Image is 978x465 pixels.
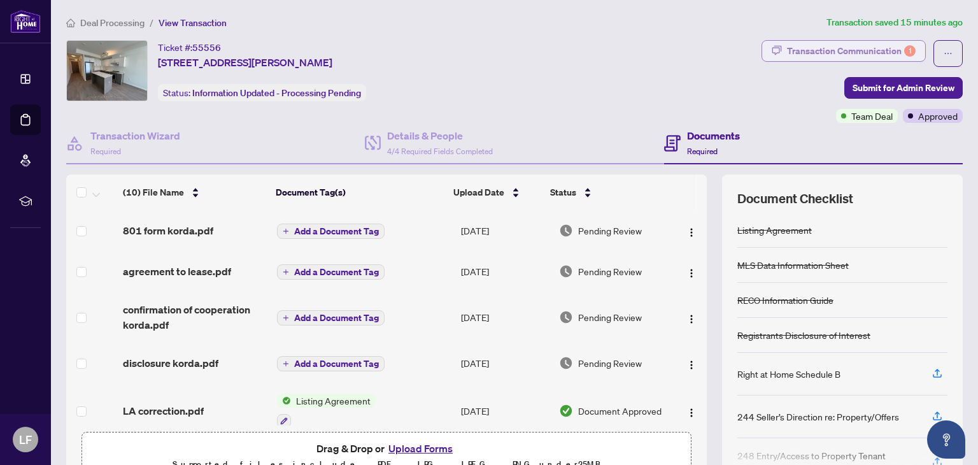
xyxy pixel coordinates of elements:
[944,49,953,58] span: ellipsis
[123,302,267,333] span: confirmation of cooperation korda.pdf
[737,258,849,272] div: MLS Data Information Sheet
[158,55,332,70] span: [STREET_ADDRESS][PERSON_NAME]
[559,224,573,238] img: Document Status
[559,264,573,278] img: Document Status
[283,228,289,234] span: plus
[123,185,184,199] span: (10) File Name
[918,109,958,123] span: Approved
[159,17,227,29] span: View Transaction
[283,315,289,321] span: plus
[123,223,213,238] span: 801 form korda.pdf
[316,440,457,457] span: Drag & Drop or
[844,77,963,99] button: Submit for Admin Review
[559,310,573,324] img: Document Status
[904,45,916,57] div: 1
[277,264,385,280] button: Add a Document Tag
[545,175,663,210] th: Status
[294,359,379,368] span: Add a Document Tag
[853,78,954,98] span: Submit for Admin Review
[192,42,221,54] span: 55556
[559,404,573,418] img: Document Status
[271,175,448,210] th: Document Tag(s)
[277,224,385,239] button: Add a Document Tag
[158,40,221,55] div: Ticket #:
[294,227,379,236] span: Add a Document Tag
[681,307,702,327] button: Logo
[10,10,41,33] img: logo
[277,310,385,326] button: Add a Document Tag
[294,313,379,322] span: Add a Document Tag
[686,227,697,238] img: Logo
[448,175,545,210] th: Upload Date
[118,175,271,210] th: (10) File Name
[762,40,926,62] button: Transaction Communication1
[686,268,697,278] img: Logo
[737,190,853,208] span: Document Checklist
[681,261,702,282] button: Logo
[686,360,697,370] img: Logo
[123,355,218,371] span: disclosure korda.pdf
[90,128,180,143] h4: Transaction Wizard
[550,185,576,199] span: Status
[291,394,376,408] span: Listing Agreement
[737,410,899,424] div: 244 Seller’s Direction re: Property/Offers
[453,185,504,199] span: Upload Date
[456,343,554,383] td: [DATE]
[737,293,833,307] div: RECO Information Guide
[283,269,289,275] span: plus
[123,264,231,279] span: agreement to lease.pdf
[737,328,870,342] div: Registrants Disclosure of Interest
[737,367,840,381] div: Right at Home Schedule B
[294,268,379,276] span: Add a Document Tag
[737,223,812,237] div: Listing Agreement
[927,420,965,459] button: Open asap
[387,128,493,143] h4: Details & People
[681,353,702,373] button: Logo
[80,17,145,29] span: Deal Processing
[559,356,573,370] img: Document Status
[578,356,642,370] span: Pending Review
[578,264,642,278] span: Pending Review
[456,383,554,438] td: [DATE]
[686,314,697,324] img: Logo
[851,109,893,123] span: Team Deal
[277,355,385,372] button: Add a Document Tag
[787,41,916,61] div: Transaction Communication
[123,403,204,418] span: LA correction.pdf
[578,224,642,238] span: Pending Review
[277,394,291,408] img: Status Icon
[686,408,697,418] img: Logo
[456,292,554,343] td: [DATE]
[66,18,75,27] span: home
[681,401,702,421] button: Logo
[826,15,963,30] article: Transaction saved 15 minutes ago
[687,128,740,143] h4: Documents
[277,394,376,428] button: Status IconListing Agreement
[277,356,385,371] button: Add a Document Tag
[158,84,366,101] div: Status:
[385,440,457,457] button: Upload Forms
[578,310,642,324] span: Pending Review
[192,87,361,99] span: Information Updated - Processing Pending
[687,147,718,156] span: Required
[387,147,493,156] span: 4/4 Required Fields Completed
[681,220,702,241] button: Logo
[150,15,153,30] li: /
[578,404,662,418] span: Document Approved
[456,210,554,251] td: [DATE]
[90,147,121,156] span: Required
[456,251,554,292] td: [DATE]
[277,310,385,325] button: Add a Document Tag
[283,361,289,367] span: plus
[67,41,147,101] img: IMG-N12425228_1.jpg
[19,431,32,448] span: LF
